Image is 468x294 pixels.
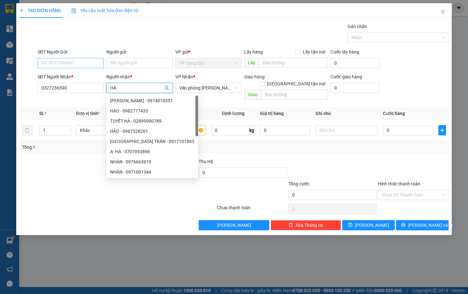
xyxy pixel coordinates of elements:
[106,96,198,106] div: NGUYỄN VĂN THÀNH - 0974010351
[401,223,406,228] span: printer
[216,204,288,215] div: Chưa thanh toán
[439,128,446,133] span: plus
[175,74,193,79] span: VP Nhận
[434,3,452,21] button: Close
[38,73,104,80] div: SĐT Người Nhận
[438,125,446,135] button: plus
[217,222,251,229] span: [PERSON_NAME]
[106,116,198,126] div: TUYẾT HÀ - 02899990789
[330,58,379,68] input: Cước lấy hàng
[110,169,194,176] div: NHÀN - 0971001344
[110,107,194,114] div: HÀO - 0982777433
[244,49,263,54] span: Lấy hàng
[288,223,293,228] span: delete
[76,111,100,116] span: Đơn vị tính
[106,126,198,136] div: HÀO - 0967328261
[249,125,255,135] span: kg
[110,128,194,135] div: HÀO - 0967328261
[260,111,284,116] span: Giá trị hàng
[300,48,328,55] span: Lấy tận nơi
[330,49,359,54] label: Cước lấy hàng
[342,220,395,230] button: save[PERSON_NAME]
[330,83,379,93] input: Cước giao hàng
[259,58,328,68] input: Dọc đường
[106,147,198,157] div: A- HÀ - 0707093896
[80,125,135,135] span: Khác
[396,220,449,230] button: printer[PERSON_NAME] và In
[260,125,310,135] input: 0
[378,181,420,186] label: Hình thức thanh toán
[244,90,261,100] span: Giao
[408,222,453,229] span: [PERSON_NAME] và In
[383,111,405,116] span: Cước hàng
[110,97,194,104] div: [PERSON_NAME] - 0974010351
[316,125,378,135] input: Ghi Chú
[106,167,198,177] div: NHÀN - 0971001344
[71,8,138,13] span: Yêu cầu xuất hóa đơn điện tử
[222,111,245,116] span: Định lượng
[106,157,198,167] div: NHÀN - 0976663619
[22,144,181,151] div: Tổng: 1
[179,58,238,68] span: VP Sông Đốc
[106,136,198,147] div: HÀ QUẾ TRÂN - 0917101863
[295,222,323,229] span: Xóa Thông tin
[179,83,238,93] span: Văn phòng Hồ Chí Minh
[199,220,269,230] button: [PERSON_NAME]
[19,8,24,13] span: plus
[39,111,44,116] span: SL
[330,74,362,79] label: Cước giao hàng
[110,118,194,125] div: TUYẾT HÀ - 02899990789
[164,85,169,90] span: user-add
[106,106,198,116] div: HÀO - 0982777433
[71,8,76,13] img: icon
[348,24,367,29] label: Gán nhãn
[22,125,32,135] button: delete
[38,48,104,55] div: SĐT Người Gửi
[265,80,328,87] span: [GEOGRAPHIC_DATA] tận nơi
[244,74,265,79] span: Giao hàng
[244,58,259,68] span: Lấy
[110,158,194,165] div: NHÀN - 0976663619
[106,73,173,80] div: Người nhận
[271,220,341,230] button: deleteXóa Thông tin
[288,181,309,186] span: Tổng cước
[261,90,328,100] input: Dọc đường
[440,9,445,14] span: close
[313,107,380,120] th: Ghi chú
[110,138,194,145] div: [GEOGRAPHIC_DATA] TRÂN - 0917101863
[199,159,213,164] span: Thu Hộ
[106,48,173,55] div: Người gửi
[19,8,61,13] span: TẠO ĐƠN HÀNG
[355,222,389,229] span: [PERSON_NAME]
[175,48,242,55] div: VP gửi
[110,148,194,155] div: A- HÀ - 0707093896
[348,223,352,228] span: save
